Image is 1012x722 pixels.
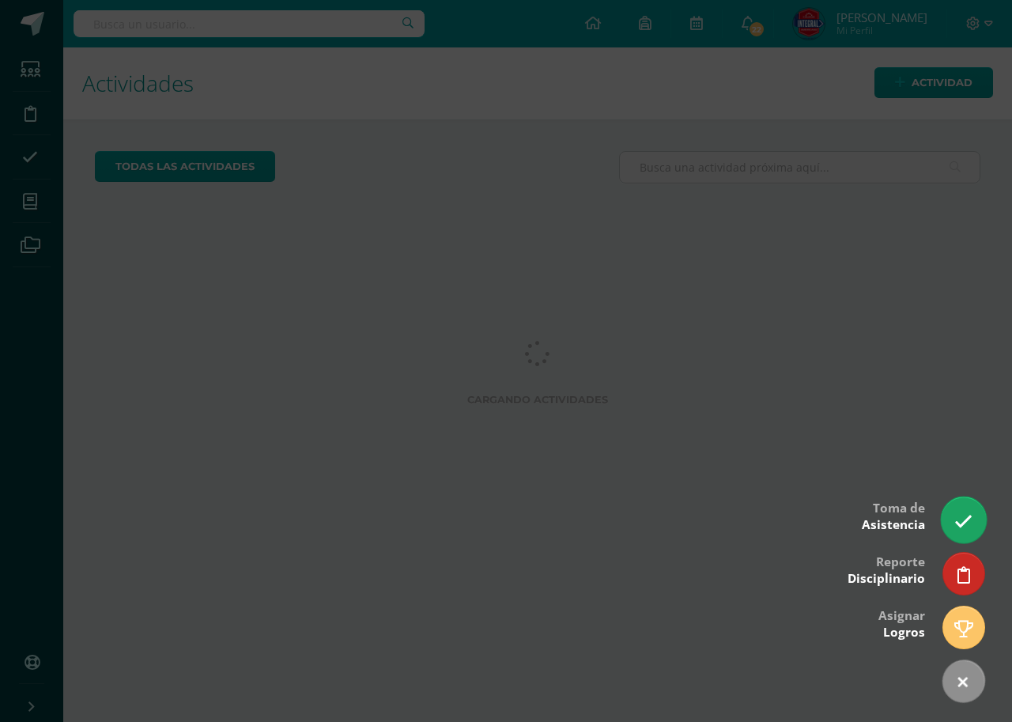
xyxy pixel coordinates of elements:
[848,543,925,595] div: Reporte
[883,624,925,641] span: Logros
[862,490,925,541] div: Toma de
[862,516,925,533] span: Asistencia
[878,597,925,648] div: Asignar
[848,570,925,587] span: Disciplinario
